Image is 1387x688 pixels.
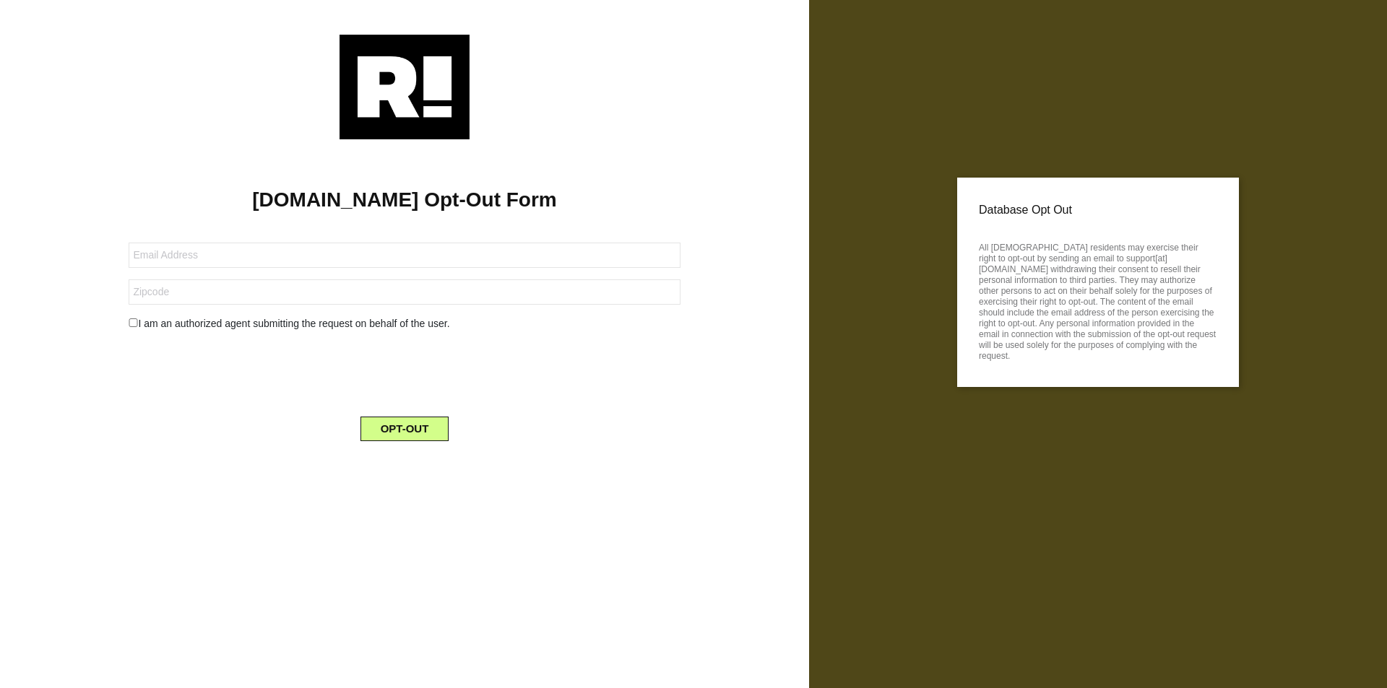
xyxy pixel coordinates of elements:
img: Retention.com [340,35,470,139]
h1: [DOMAIN_NAME] Opt-Out Form [22,188,787,212]
p: Database Opt Out [979,199,1217,221]
p: All [DEMOGRAPHIC_DATA] residents may exercise their right to opt-out by sending an email to suppo... [979,238,1217,362]
div: I am an authorized agent submitting the request on behalf of the user. [118,316,691,331]
iframe: reCAPTCHA [295,343,514,399]
input: Zipcode [129,279,680,305]
button: OPT-OUT [360,417,449,441]
input: Email Address [129,243,680,268]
